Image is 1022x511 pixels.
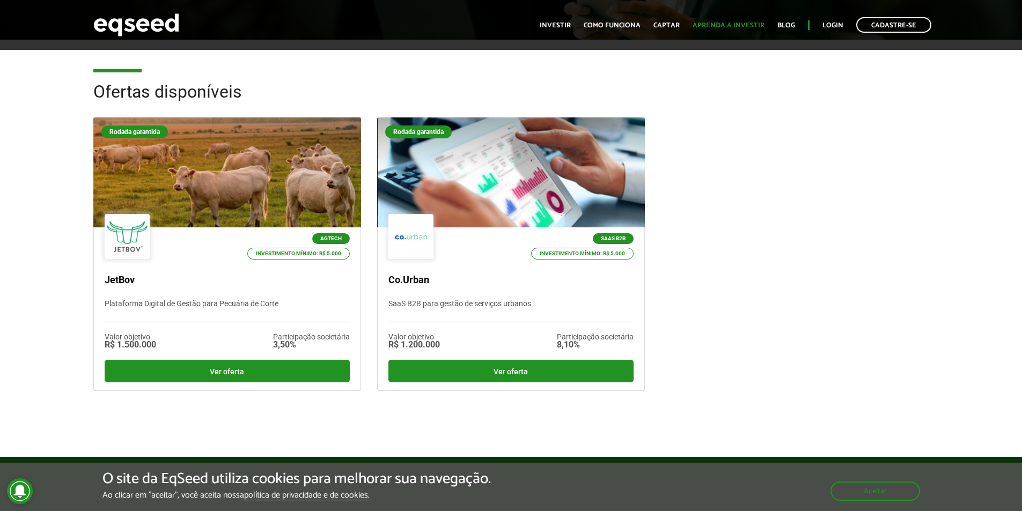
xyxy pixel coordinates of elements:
[531,248,634,260] p: Investimento mínimo: R$ 5.000
[102,471,491,487] h5: O site da EqSeed utiliza cookies para melhorar sua navegação.
[105,299,350,322] p: Plataforma Digital de Gestão para Pecuária de Corte
[856,17,931,33] a: Cadastre-se
[693,22,764,29] a: Aprenda a investir
[557,333,634,340] div: Participação societária
[247,248,350,260] p: Investimento mínimo: R$ 5.000
[244,491,368,500] a: política de privacidade e de cookies
[584,22,641,29] a: Como funciona
[822,22,843,29] a: Login
[777,22,795,29] a: Blog
[273,333,350,340] div: Participação societária
[312,233,350,244] p: Agtech
[273,340,350,349] div: 3,50%
[385,125,452,138] div: Rodada garantida
[105,274,350,286] p: JetBov
[540,22,571,29] a: Investir
[388,360,634,382] div: Ver oferta
[388,299,634,322] p: SaaS B2B para gestão de serviços urbanos
[93,11,179,39] img: EqSeed
[93,117,361,391] a: Rodada garantida Agtech Investimento mínimo: R$ 5.000 JetBov Plataforma Digital de Gestão para Pe...
[105,340,156,349] div: R$ 1.500.000
[388,333,440,340] div: Valor objetivo
[93,83,929,117] h2: Ofertas disponíveis
[830,482,920,501] button: Aceitar
[101,125,168,138] div: Rodada garantida
[593,233,634,244] p: SaaS B2B
[105,360,350,382] div: Ver oferta
[105,333,156,340] div: Valor objetivo
[388,340,440,349] div: R$ 1.200.000
[377,117,645,391] a: Rodada garantida SaaS B2B Investimento mínimo: R$ 5.000 Co.Urban SaaS B2B para gestão de serviços...
[388,274,634,286] p: Co.Urban
[557,340,634,349] div: 8,10%
[102,490,491,500] p: Ao clicar em "aceitar", você aceita nossa .
[653,22,680,29] a: Captar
